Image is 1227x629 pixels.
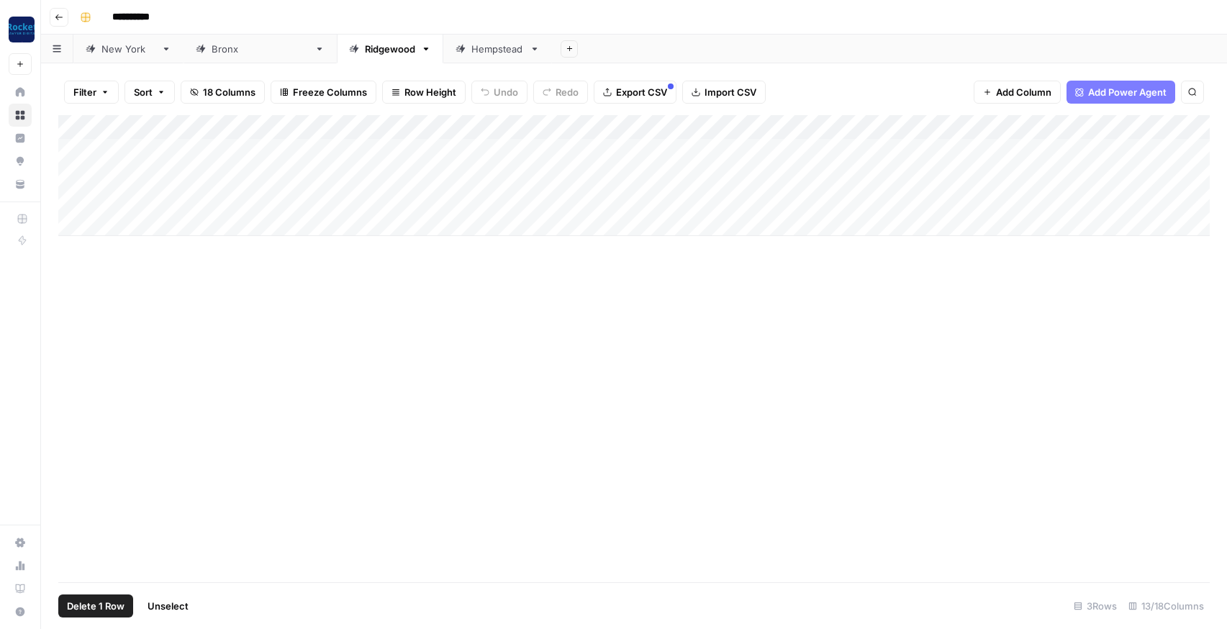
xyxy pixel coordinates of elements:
span: Import CSV [705,85,756,99]
a: Your Data [9,173,32,196]
span: Redo [556,85,579,99]
img: Rocket Pilots Logo [9,17,35,42]
a: [US_STATE] [73,35,184,63]
span: Freeze Columns [293,85,367,99]
a: Browse [9,104,32,127]
span: Sort [134,85,153,99]
div: Hempstead [471,42,524,56]
span: Unselect [148,599,189,613]
div: [GEOGRAPHIC_DATA] [212,42,309,56]
span: Undo [494,85,518,99]
button: Delete 1 Row [58,594,133,617]
button: Help + Support [9,600,32,623]
button: Undo [471,81,528,104]
a: Opportunities [9,150,32,173]
a: [GEOGRAPHIC_DATA] [184,35,337,63]
div: [US_STATE] [101,42,155,56]
button: Filter [64,81,119,104]
button: Export CSV [594,81,676,104]
button: 18 Columns [181,81,265,104]
span: Add Power Agent [1088,85,1167,99]
button: Sort [124,81,175,104]
button: Row Height [382,81,466,104]
div: 13/18 Columns [1123,594,1210,617]
a: Learning Hub [9,577,32,600]
a: Settings [9,531,32,554]
a: Insights [9,127,32,150]
a: Hempstead [443,35,552,63]
span: Add Column [996,85,1051,99]
span: Row Height [404,85,456,99]
a: Usage [9,554,32,577]
span: 18 Columns [203,85,255,99]
div: 3 Rows [1068,594,1123,617]
button: Unselect [139,594,197,617]
button: Add Column [974,81,1061,104]
div: Ridgewood [365,42,415,56]
button: Freeze Columns [271,81,376,104]
span: Delete 1 Row [67,599,124,613]
button: Workspace: Rocket Pilots [9,12,32,47]
button: Import CSV [682,81,766,104]
button: Add Power Agent [1067,81,1175,104]
a: Home [9,81,32,104]
span: Export CSV [616,85,667,99]
a: Ridgewood [337,35,443,63]
span: Filter [73,85,96,99]
button: Redo [533,81,588,104]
